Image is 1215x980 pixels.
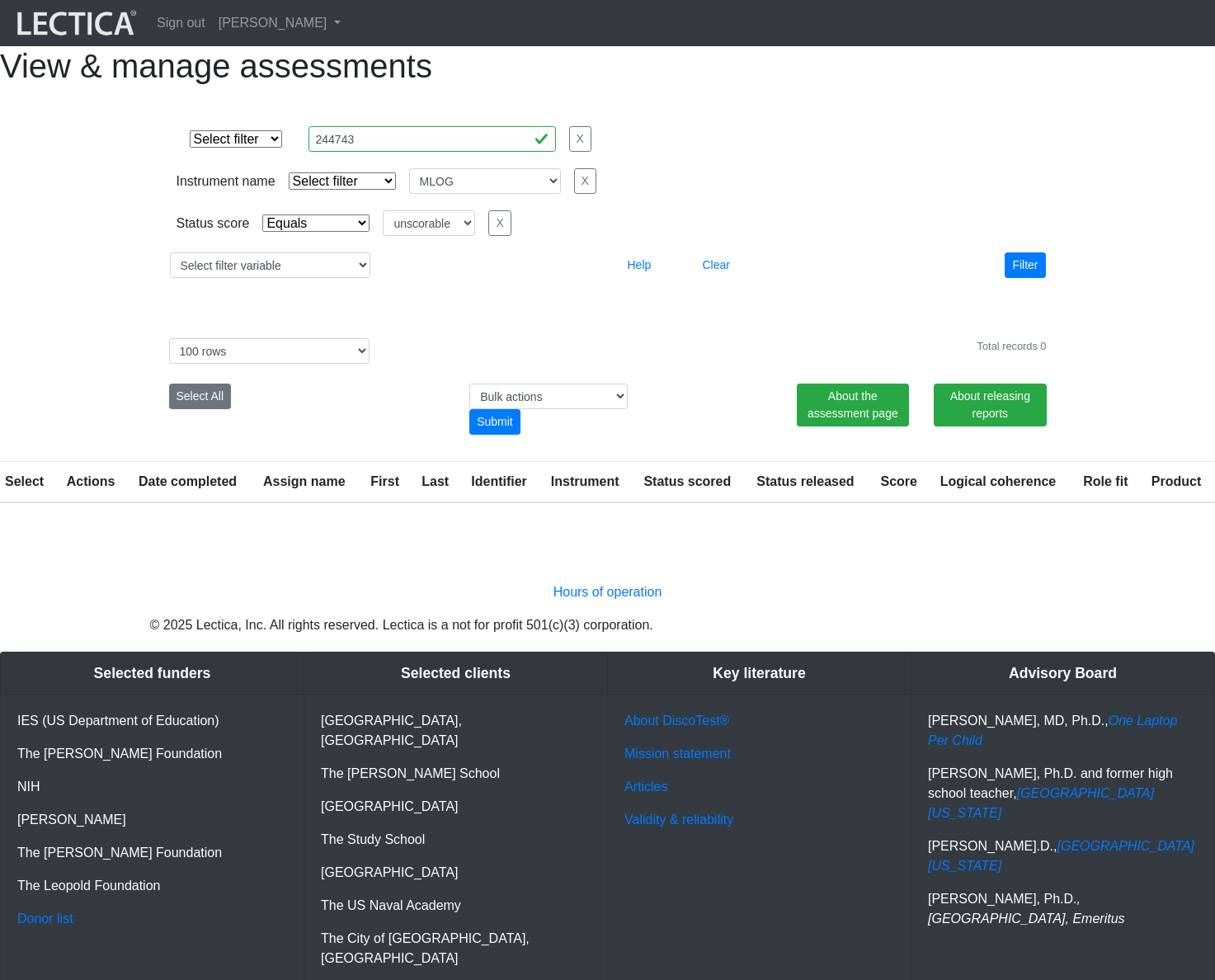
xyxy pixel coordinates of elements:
div: Advisory Board [911,653,1214,695]
th: Actions [57,462,129,503]
p: NIH [17,777,287,797]
a: Identifier [471,474,527,488]
p: The [PERSON_NAME] Foundation [17,744,287,764]
a: Status scored [643,474,731,488]
button: Clear [695,252,737,278]
div: Selected clients [304,653,607,695]
a: [GEOGRAPHIC_DATA][US_STATE] [928,786,1154,820]
p: © 2025 Lectica, Inc. All rights reserved. Lectica is a not for profit 501(c)(3) corporation. [150,615,1066,635]
a: About releasing reports [934,384,1046,426]
a: Score [880,474,916,488]
p: [PERSON_NAME] [17,810,287,830]
div: Submit [469,409,520,435]
a: Product [1151,474,1201,488]
a: Hours of operation [553,585,662,599]
a: Status released [756,474,854,488]
a: Date completed [139,474,237,488]
a: Donor list [17,912,73,926]
button: X [569,126,591,152]
p: The [PERSON_NAME] School [321,764,591,784]
p: The US Naval Academy [321,896,591,916]
p: The City of [GEOGRAPHIC_DATA], [GEOGRAPHIC_DATA] [321,929,591,968]
a: Articles [624,780,667,794]
p: The [PERSON_NAME] Foundation [17,843,287,863]
p: [GEOGRAPHIC_DATA], [GEOGRAPHIC_DATA] [321,711,591,751]
button: Filter [1005,252,1045,278]
a: [PERSON_NAME] [212,7,347,40]
button: X [574,168,596,194]
p: IES (US Department of Education) [17,711,287,731]
a: Validity & reliability [624,813,733,827]
div: Key literature [608,653,911,695]
button: Select All [169,384,232,409]
a: Role fit [1083,474,1128,488]
th: Assign name [253,462,360,503]
div: Instrument name [177,172,275,191]
a: [GEOGRAPHIC_DATA][US_STATE] [928,839,1194,873]
p: The Study School [321,830,591,850]
div: Total records 0 [977,338,1047,354]
a: About the assessment page [797,384,909,426]
p: [PERSON_NAME], MD, Ph.D., [928,711,1198,751]
a: Help [620,257,659,271]
a: Mission statement [624,747,731,761]
div: Status score [177,214,250,233]
img: lecticalive [13,7,137,39]
p: [PERSON_NAME].D., [928,836,1198,876]
a: Last [421,474,449,488]
a: About DiscoTest® [624,714,729,728]
p: [GEOGRAPHIC_DATA] [321,863,591,883]
a: First [370,474,399,488]
p: The Leopold Foundation [17,876,287,896]
p: [GEOGRAPHIC_DATA] [321,797,591,817]
button: X [488,210,511,236]
a: Sign out [150,7,212,40]
a: Logical coherence [940,474,1057,488]
a: Instrument [551,474,619,488]
p: [PERSON_NAME], Ph.D. and former high school teacher, [928,764,1198,823]
button: Help [620,252,659,278]
div: Selected funders [1,653,304,695]
p: [PERSON_NAME], Ph.D. [928,889,1198,929]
